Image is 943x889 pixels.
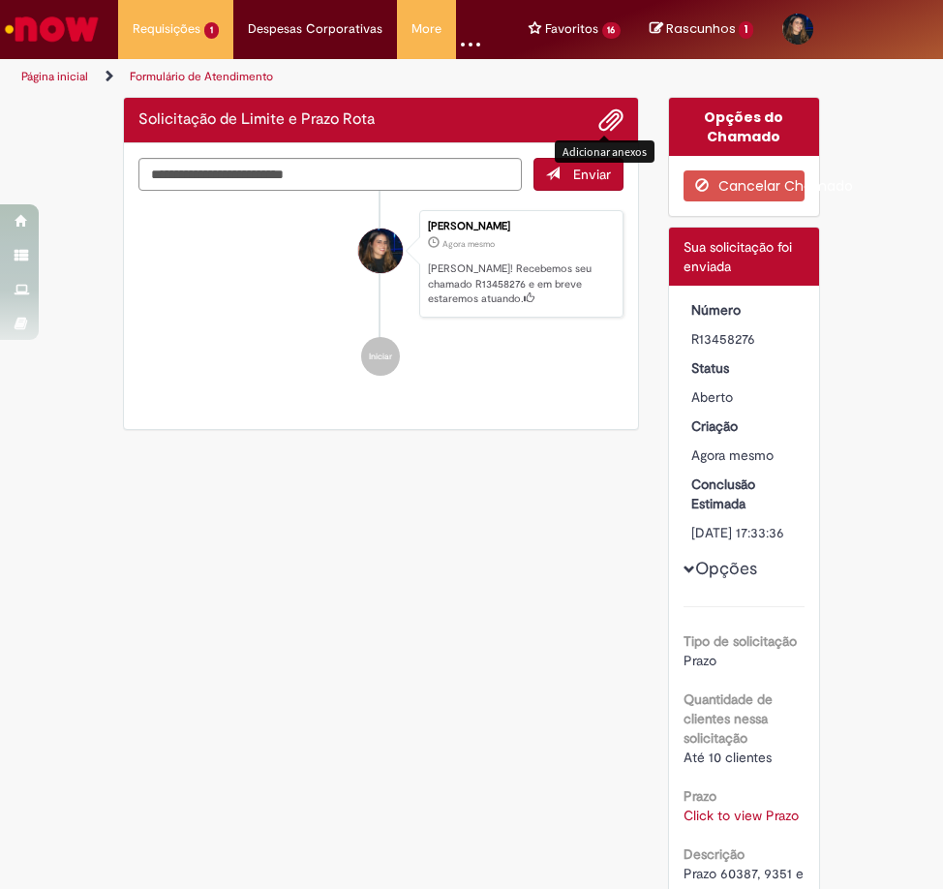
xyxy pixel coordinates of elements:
[138,158,522,191] textarea: Digite sua mensagem aqui...
[428,261,612,307] p: [PERSON_NAME]! Recebemos seu chamado R13458276 e em breve estaremos atuando.
[138,210,624,318] li: Ana Clara Lopes Maciel
[2,10,102,48] img: ServiceNow
[677,300,813,320] dt: Número
[21,69,88,84] a: Página inicial
[691,329,799,349] div: R13458276
[411,19,441,39] span: More
[204,22,219,39] span: 1
[428,221,612,232] div: [PERSON_NAME]
[691,387,799,407] div: Aberto
[684,845,745,863] b: Descrição
[650,19,753,38] a: No momento, sua lista de rascunhos tem 1 Itens
[684,787,716,805] b: Prazo
[684,690,773,747] b: Quantidade de clientes nessa solicitação
[691,445,799,465] div: 28/08/2025 14:33:30
[573,166,611,183] span: Enviar
[138,111,375,129] h2: Solicitação de Limite e Prazo Rota Histórico de tíquete
[442,238,495,250] span: Agora mesmo
[684,807,799,824] a: Click to view Prazo
[684,238,792,275] span: Sua solicitação foi enviada
[545,19,598,39] span: Favoritos
[677,358,813,378] dt: Status
[691,446,774,464] time: 28/08/2025 14:33:30
[138,191,624,395] ul: Histórico de tíquete
[666,19,736,38] span: Rascunhos
[677,475,813,513] dt: Conclusão Estimada
[684,632,797,650] b: Tipo de solicitação
[691,523,799,542] div: [DATE] 17:33:36
[598,107,624,133] button: Adicionar anexos
[533,158,624,191] button: Enviar
[684,652,716,669] span: Prazo
[602,22,622,39] span: 16
[358,229,403,273] div: Ana Clara Lopes Maciel
[691,446,774,464] span: Agora mesmo
[677,416,813,436] dt: Criação
[133,19,200,39] span: Requisições
[130,69,273,84] a: Formulário de Atendimento
[739,21,753,39] span: 1
[555,140,654,163] div: Adicionar anexos
[442,238,495,250] time: 28/08/2025 14:33:30
[15,59,457,95] ul: Trilhas de página
[684,170,806,201] button: Cancelar Chamado
[669,98,820,156] div: Opções do Chamado
[248,19,382,39] span: Despesas Corporativas
[684,749,772,766] span: Até 10 clientes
